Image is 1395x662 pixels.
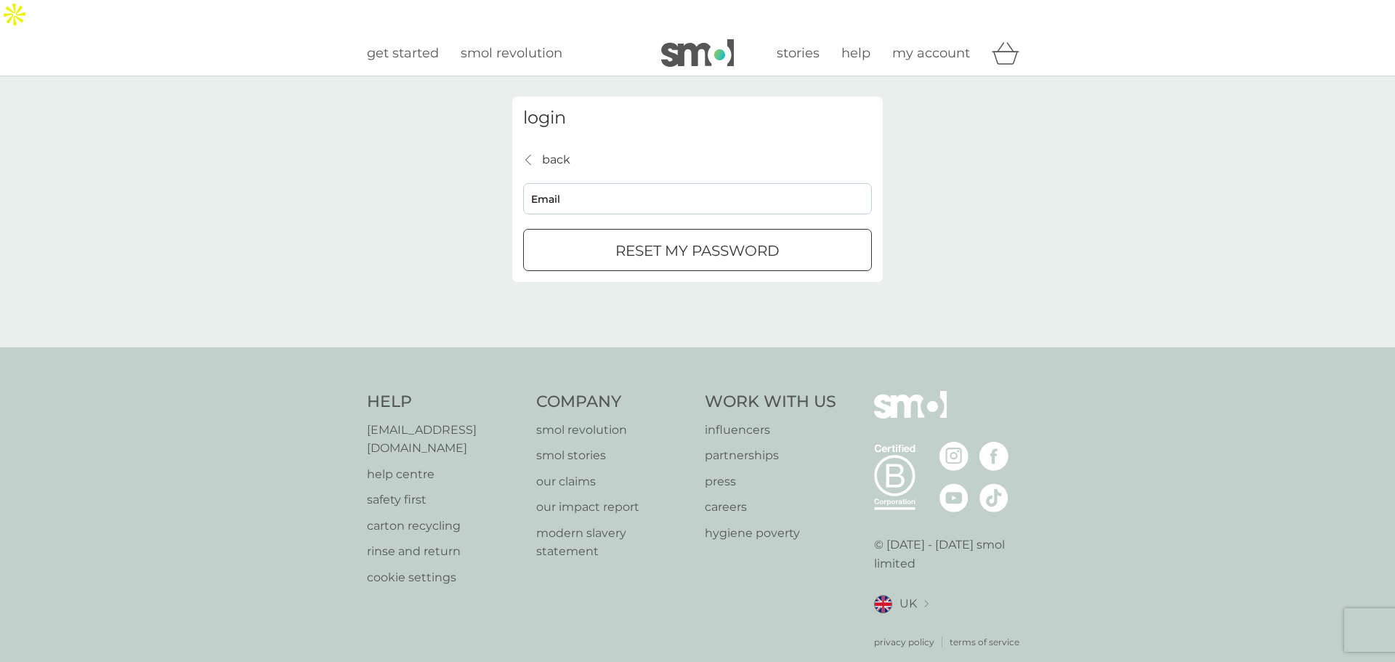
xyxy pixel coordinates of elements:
span: get started [367,45,439,61]
h4: Help [367,391,522,413]
img: visit the smol Tiktok page [979,483,1008,512]
img: visit the smol Instagram page [939,442,969,471]
img: select a new location [924,600,929,608]
a: [EMAIL_ADDRESS][DOMAIN_NAME] [367,421,522,458]
a: help centre [367,465,522,484]
a: stories [777,43,820,64]
h4: Company [536,391,691,413]
img: smol [874,391,947,440]
a: cookie settings [367,568,522,587]
a: carton recycling [367,517,522,536]
h4: Work With Us [705,391,836,413]
a: our claims [536,472,691,491]
p: © [DATE] - [DATE] smol limited [874,536,1029,573]
span: UK [899,594,917,613]
a: get started [367,43,439,64]
span: stories [777,45,820,61]
a: our impact report [536,498,691,517]
a: help [841,43,870,64]
a: safety first [367,491,522,509]
a: modern slavery statement [536,524,691,561]
a: influencers [705,421,836,440]
a: my account [892,43,970,64]
span: smol revolution [461,45,562,61]
a: smol stories [536,446,691,465]
a: press [705,472,836,491]
div: basket [992,39,1028,68]
a: rinse and return [367,542,522,561]
img: visit the smol Youtube page [939,483,969,512]
img: UK flag [874,595,892,613]
span: help [841,45,870,61]
a: privacy policy [874,635,934,649]
button: reset my password [523,229,872,271]
img: smol [661,39,734,67]
a: partnerships [705,446,836,465]
p: back [542,150,570,169]
h3: login [523,108,872,129]
span: my account [892,45,970,61]
a: smol revolution [461,43,562,64]
img: visit the smol Facebook page [979,442,1008,471]
a: careers [705,498,836,517]
p: reset my password [615,239,780,262]
a: terms of service [950,635,1019,649]
a: smol revolution [536,421,691,440]
a: hygiene poverty [705,524,836,543]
